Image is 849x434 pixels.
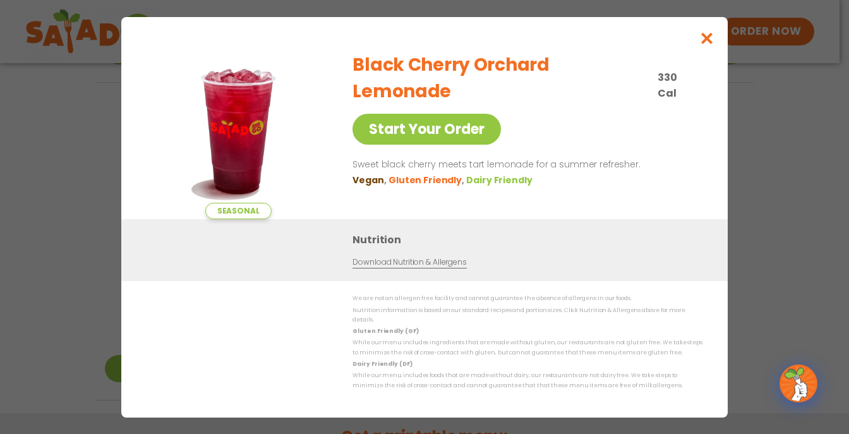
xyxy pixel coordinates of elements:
p: While our menu includes ingredients that are made without gluten, our restaurants are not gluten ... [352,338,702,358]
li: Gluten Friendly [388,173,466,186]
a: Start Your Order [352,114,501,145]
img: wpChatIcon [781,366,816,401]
h2: Black Cherry Orchard Lemonade [352,52,650,105]
strong: Gluten Friendly (GF) [352,327,418,335]
button: Close modal [687,17,728,59]
li: Vegan [352,173,388,186]
li: Dairy Friendly [466,173,534,186]
strong: Dairy Friendly (DF) [352,360,412,368]
h3: Nutrition [352,232,709,248]
p: Sweet black cherry meets tart lemonade for a summer refresher. [352,157,697,172]
span: Seasonal [205,203,272,219]
a: Download Nutrition & Allergens [352,256,466,268]
p: Nutrition information is based on our standard recipes and portion sizes. Click Nutrition & Aller... [352,305,702,325]
p: We are not an allergen free facility and cannot guarantee the absence of allergens in our foods. [352,294,702,303]
p: 330 Cal [658,69,697,101]
p: While our menu includes foods that are made without dairy, our restaurants are not dairy free. We... [352,371,702,390]
img: Featured product photo for Black Cherry Orchard Lemonade [150,42,327,219]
